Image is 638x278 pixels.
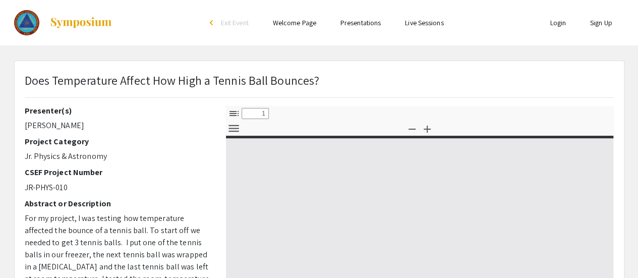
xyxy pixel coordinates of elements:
h2: Abstract or Description [25,199,211,208]
p: Jr. Physics & Astronomy [25,150,211,162]
a: Login [550,18,566,27]
button: Tools [225,121,243,136]
a: Presentations [340,18,381,27]
div: arrow_back_ios [210,20,216,26]
p: Does Temperature Affect How High a Tennis Ball Bounces? [25,71,320,89]
a: Welcome Page [273,18,316,27]
button: Toggle Sidebar [225,106,243,121]
p: JR-PHYS-010 [25,182,211,194]
p: [PERSON_NAME] [25,120,211,132]
h2: Project Category [25,137,211,146]
button: Zoom Out [403,121,421,136]
a: Sign Up [590,18,612,27]
h2: CSEF Project Number [25,168,211,177]
input: Page [242,108,269,119]
img: The 2023 Colorado Science & Engineering Fair [14,10,40,35]
button: Zoom In [419,121,436,136]
a: Live Sessions [405,18,443,27]
h2: Presenter(s) [25,106,211,116]
a: The 2023 Colorado Science & Engineering Fair [14,10,113,35]
img: Symposium by ForagerOne [49,17,112,29]
span: Exit Event [221,18,249,27]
